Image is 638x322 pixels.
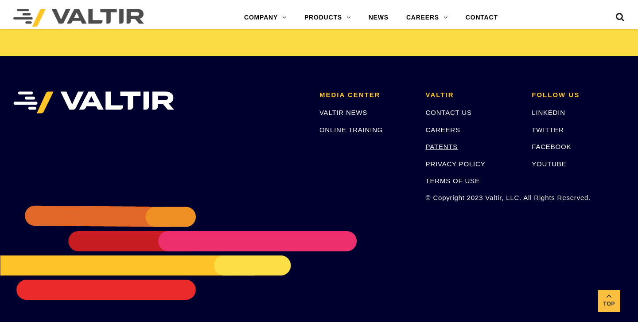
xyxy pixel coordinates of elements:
[319,109,367,116] a: VALTIR NEWS
[397,9,457,27] a: CAREERS
[426,91,519,99] h2: VALTIR
[426,160,486,168] a: PRIVACY POLICY
[13,9,144,27] img: Valtir
[426,192,519,203] p: © Copyright 2023 Valtir, LLC. All Rights Reserved.
[426,177,480,185] a: TERMS OF USE
[13,91,174,114] img: VALTIR
[457,9,507,27] a: CONTACT
[319,126,383,134] a: ONLINE TRAINING
[532,160,566,168] a: YOUTUBE
[532,109,565,116] a: LINKEDIN
[319,91,412,99] h2: MEDIA CENTER
[360,9,397,27] a: NEWS
[532,91,625,99] h2: FOLLOW US
[426,126,460,134] a: CAREERS
[532,143,571,150] a: FACEBOOK
[598,299,620,309] span: Top
[296,9,360,27] a: PRODUCTS
[532,126,564,134] a: TWITTER
[426,143,458,150] a: PATENTS
[598,290,620,312] a: Top
[235,9,296,27] a: COMPANY
[426,109,472,116] a: CONTACT US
